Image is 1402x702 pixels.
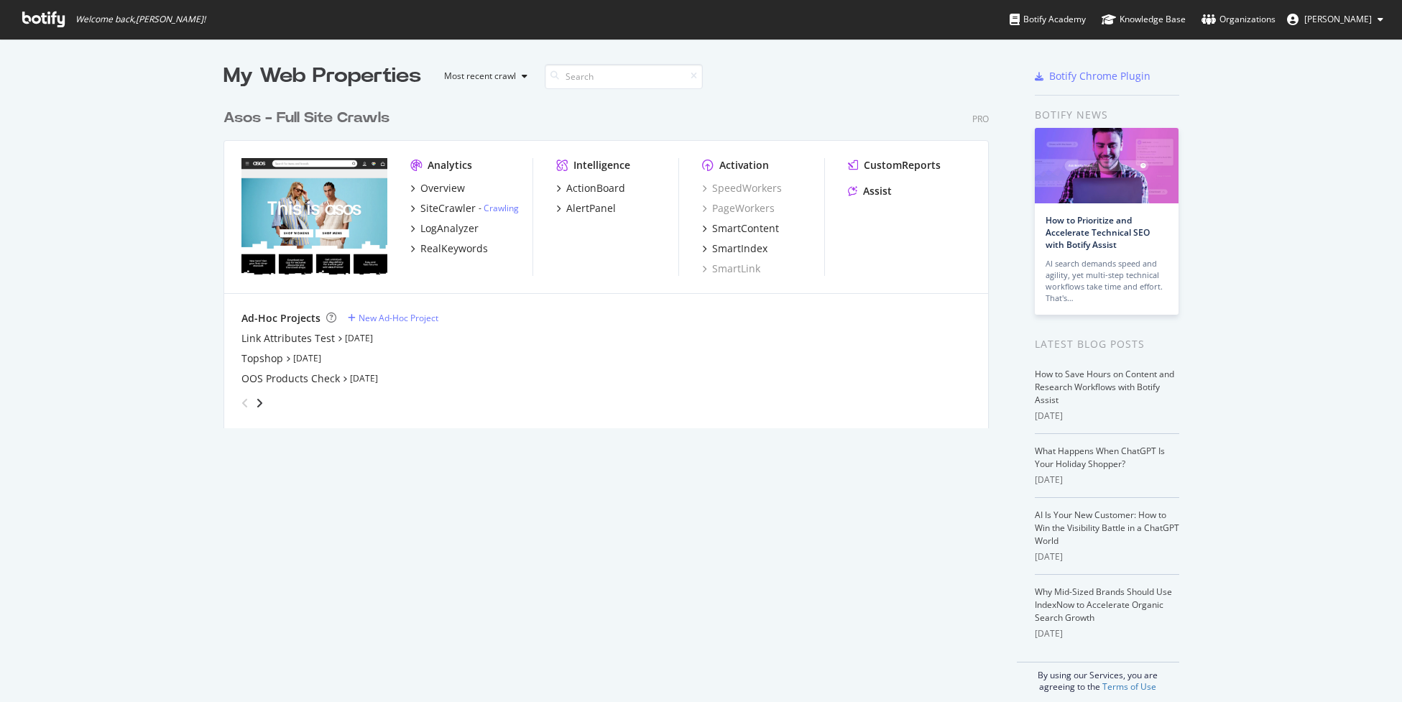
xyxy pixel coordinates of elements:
a: [DATE] [293,352,321,364]
div: Knowledge Base [1102,12,1186,27]
a: Crawling [484,202,519,214]
div: grid [223,91,1000,428]
div: SmartContent [712,221,779,236]
div: angle-right [254,396,264,410]
div: angle-left [236,392,254,415]
a: Terms of Use [1102,680,1156,693]
a: SmartLink [702,262,760,276]
div: Analytics [428,158,472,172]
div: Botify news [1035,107,1179,123]
div: Intelligence [573,158,630,172]
div: Ad-Hoc Projects [241,311,320,325]
div: Overview [420,181,465,195]
div: [DATE] [1035,627,1179,640]
span: Welcome back, [PERSON_NAME] ! [75,14,206,25]
div: CustomReports [864,158,941,172]
a: AlertPanel [556,201,616,216]
img: www.asos.com [241,158,387,274]
div: [DATE] [1035,550,1179,563]
div: Assist [863,184,892,198]
a: RealKeywords [410,241,488,256]
div: [DATE] [1035,474,1179,486]
a: OOS Products Check [241,371,340,386]
div: [DATE] [1035,410,1179,422]
a: New Ad-Hoc Project [348,312,438,324]
a: [DATE] [345,332,373,344]
a: SmartIndex [702,241,767,256]
button: [PERSON_NAME] [1276,8,1395,31]
div: Botify Chrome Plugin [1049,69,1150,83]
a: How to Save Hours on Content and Research Workflows with Botify Assist [1035,368,1174,406]
div: RealKeywords [420,241,488,256]
div: AI search demands speed and agility, yet multi-step technical workflows take time and effort. Tha... [1046,258,1168,304]
div: Pro [972,113,989,125]
a: CustomReports [848,158,941,172]
img: How to Prioritize and Accelerate Technical SEO with Botify Assist [1035,128,1179,203]
a: [DATE] [350,372,378,384]
a: PageWorkers [702,201,775,216]
div: Activation [719,158,769,172]
div: - [479,202,519,214]
a: Link Attributes Test [241,331,335,346]
div: Botify Academy [1010,12,1086,27]
div: Most recent crawl [444,72,516,80]
a: Overview [410,181,465,195]
div: New Ad-Hoc Project [359,312,438,324]
a: SpeedWorkers [702,181,782,195]
a: Topshop [241,351,283,366]
button: Most recent crawl [433,65,533,88]
div: Organizations [1202,12,1276,27]
div: Latest Blog Posts [1035,336,1179,352]
div: Asos - Full Site Crawls [223,108,389,129]
a: Why Mid-Sized Brands Should Use IndexNow to Accelerate Organic Search Growth [1035,586,1172,624]
a: Botify Chrome Plugin [1035,69,1150,83]
div: By using our Services, you are agreeing to the [1017,662,1179,693]
a: SiteCrawler- Crawling [410,201,519,216]
span: Richard Lawther [1304,13,1372,25]
a: What Happens When ChatGPT Is Your Holiday Shopper? [1035,445,1165,470]
div: SiteCrawler [420,201,476,216]
a: AI Is Your New Customer: How to Win the Visibility Battle in a ChatGPT World [1035,509,1179,547]
div: ActionBoard [566,181,625,195]
a: LogAnalyzer [410,221,479,236]
a: How to Prioritize and Accelerate Technical SEO with Botify Assist [1046,214,1150,251]
a: SmartContent [702,221,779,236]
div: SmartIndex [712,241,767,256]
a: ActionBoard [556,181,625,195]
div: My Web Properties [223,62,421,91]
a: Asos - Full Site Crawls [223,108,395,129]
div: LogAnalyzer [420,221,479,236]
div: AlertPanel [566,201,616,216]
a: Assist [848,184,892,198]
input: Search [545,64,703,89]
